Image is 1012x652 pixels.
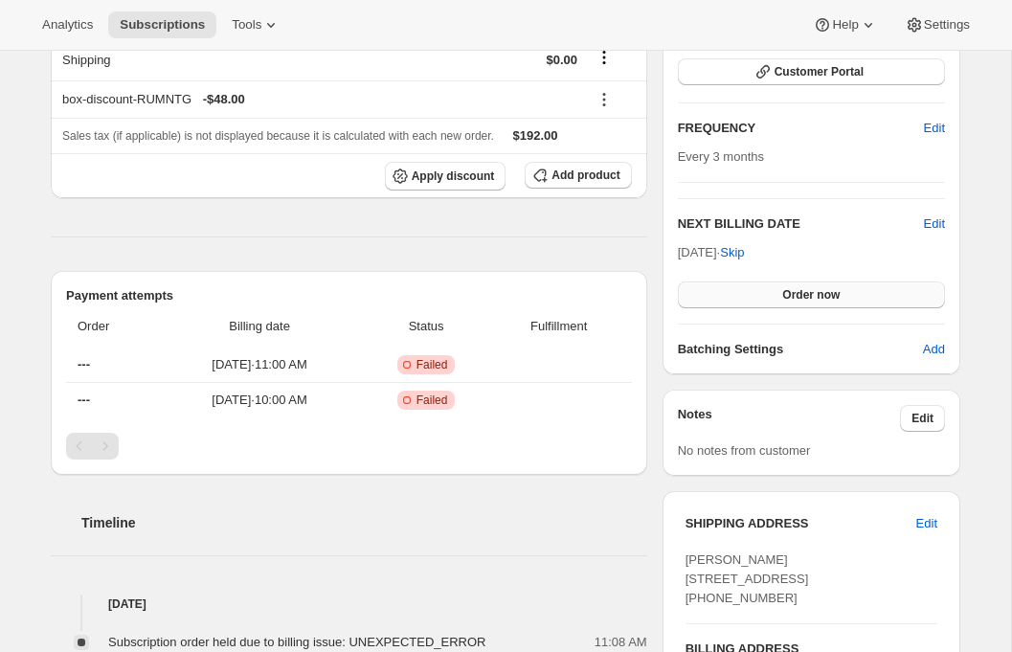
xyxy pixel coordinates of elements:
h2: FREQUENCY [678,119,924,138]
h4: [DATE] [51,595,647,614]
span: Billing date [165,317,355,336]
span: No notes from customer [678,443,811,458]
span: Analytics [42,17,93,33]
span: [DATE] · 11:00 AM [165,355,355,374]
span: --- [78,393,90,407]
h2: NEXT BILLING DATE [678,214,924,234]
button: Tools [220,11,292,38]
span: - $48.00 [203,90,245,109]
span: Add product [551,168,619,183]
span: Edit [924,119,945,138]
button: Edit [905,508,949,539]
span: Subscriptions [120,17,205,33]
button: Add product [525,162,631,189]
th: Order [66,305,159,348]
button: Edit [912,113,956,144]
span: Customer Portal [775,64,864,79]
span: Subscription order held due to billing issue: UNEXPECTED_ERROR [108,635,486,649]
button: Add [911,334,956,365]
span: --- [78,357,90,371]
button: Subscriptions [108,11,216,38]
button: Analytics [31,11,104,38]
span: Add [923,340,945,359]
h6: Batching Settings [678,340,923,359]
span: Skip [720,243,744,262]
h3: SHIPPING ADDRESS [686,514,916,533]
span: 11:08 AM [595,633,647,652]
button: Apply discount [385,162,506,191]
h2: Payment attempts [66,286,632,305]
span: Order now [782,287,840,303]
button: Edit [924,214,945,234]
button: Shipping actions [589,47,619,68]
span: [DATE] · [678,245,745,259]
button: Skip [708,237,755,268]
button: Order now [678,281,945,308]
span: Failed [416,357,448,372]
span: Help [832,17,858,33]
span: Settings [924,17,970,33]
button: Customer Portal [678,58,945,85]
th: Shipping [51,38,312,80]
span: Edit [916,514,937,533]
span: $192.00 [513,128,558,143]
span: Tools [232,17,261,33]
nav: Pagination [66,433,632,460]
h2: Timeline [81,513,647,532]
span: Failed [416,393,448,408]
span: [DATE] · 10:00 AM [165,391,355,410]
h3: Notes [678,405,901,432]
span: Edit [911,411,933,426]
button: Edit [900,405,945,432]
button: Help [801,11,888,38]
span: Every 3 months [678,149,764,164]
span: Fulfillment [498,317,620,336]
button: Settings [893,11,981,38]
span: Apply discount [412,169,495,184]
span: [PERSON_NAME] [STREET_ADDRESS] [PHONE_NUMBER] [686,552,809,605]
span: $0.00 [546,53,577,67]
span: Status [366,317,485,336]
div: box-discount-RUMNTG [62,90,577,109]
span: Sales tax (if applicable) is not displayed because it is calculated with each new order. [62,129,494,143]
